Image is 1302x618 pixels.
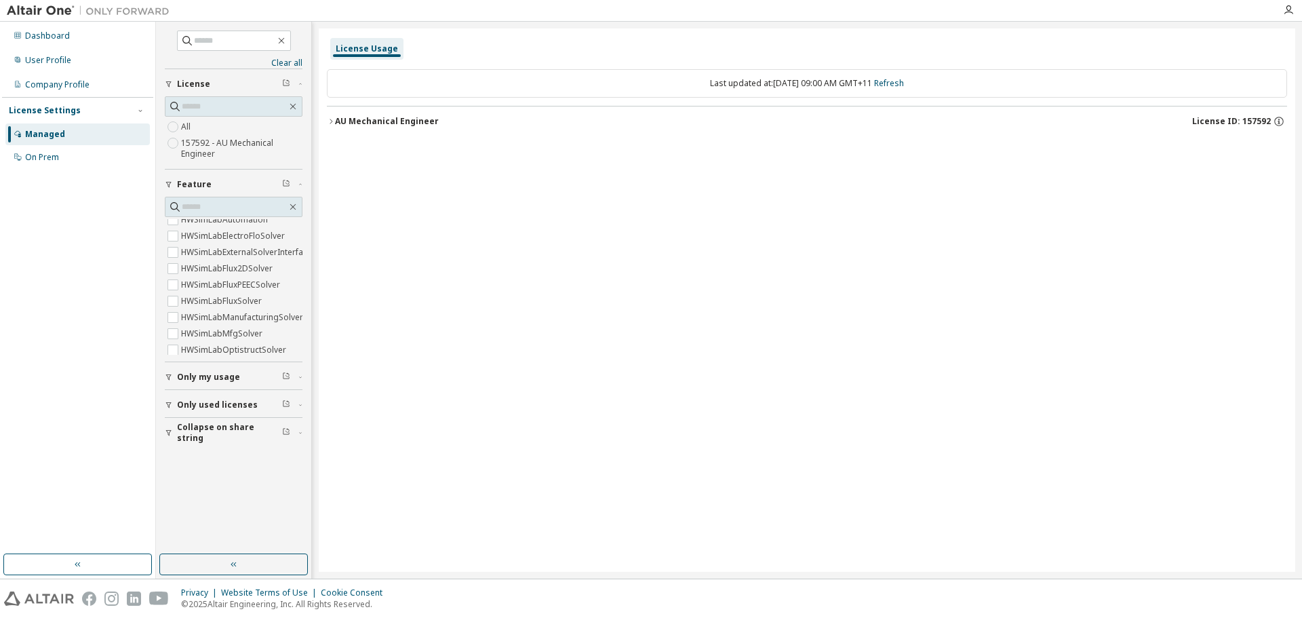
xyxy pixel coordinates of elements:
[177,179,212,190] span: Feature
[4,592,74,606] img: altair_logo.svg
[165,69,302,99] button: License
[181,135,302,162] label: 157592 - AU Mechanical Engineer
[25,152,59,163] div: On Prem
[181,212,271,228] label: HWSimLabAutomation
[181,293,264,309] label: HWSimLabFluxSolver
[336,43,398,54] div: License Usage
[181,277,283,293] label: HWSimLabFluxPEECSolver
[181,587,221,598] div: Privacy
[181,598,391,610] p: © 2025 Altair Engineering, Inc. All Rights Reserved.
[177,372,240,383] span: Only my usage
[104,592,119,606] img: instagram.svg
[181,260,275,277] label: HWSimLabFlux2DSolver
[327,69,1287,98] div: Last updated at: [DATE] 09:00 AM GMT+11
[1192,116,1271,127] span: License ID: 157592
[25,55,71,66] div: User Profile
[149,592,169,606] img: youtube.svg
[282,427,290,438] span: Clear filter
[127,592,141,606] img: linkedin.svg
[9,105,81,116] div: License Settings
[181,326,265,342] label: HWSimLabMfgSolver
[321,587,391,598] div: Cookie Consent
[165,58,302,69] a: Clear all
[221,587,321,598] div: Website Terms of Use
[177,422,282,444] span: Collapse on share string
[282,79,290,90] span: Clear filter
[25,79,90,90] div: Company Profile
[177,79,210,90] span: License
[165,418,302,448] button: Collapse on share string
[165,390,302,420] button: Only used licenses
[282,179,290,190] span: Clear filter
[335,116,439,127] div: AU Mechanical Engineer
[181,244,315,260] label: HWSimLabExternalSolverInterface
[177,400,258,410] span: Only used licenses
[327,107,1287,136] button: AU Mechanical EngineerLicense ID: 157592
[7,4,176,18] img: Altair One
[181,309,306,326] label: HWSimLabManufacturingSolver
[25,129,65,140] div: Managed
[82,592,96,606] img: facebook.svg
[874,77,904,89] a: Refresh
[181,119,193,135] label: All
[165,170,302,199] button: Feature
[282,372,290,383] span: Clear filter
[181,228,288,244] label: HWSimLabElectroFloSolver
[25,31,70,41] div: Dashboard
[181,342,289,358] label: HWSimLabOptistructSolver
[165,362,302,392] button: Only my usage
[282,400,290,410] span: Clear filter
